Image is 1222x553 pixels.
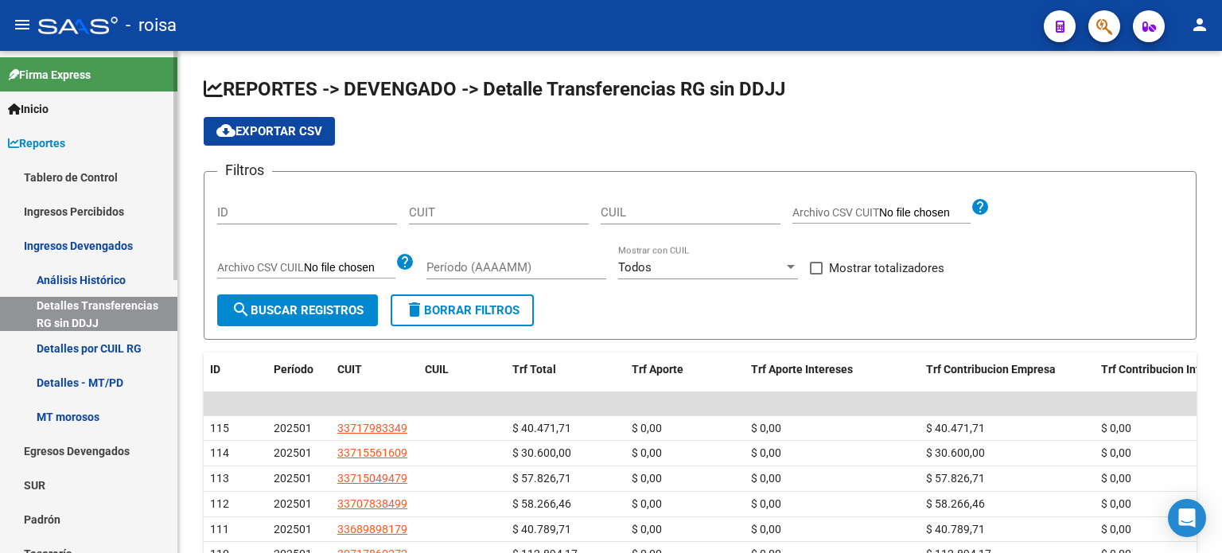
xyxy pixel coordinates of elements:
[926,363,1056,376] span: Trf Contribucion Empresa
[751,422,781,434] span: $ 0,00
[971,197,990,216] mat-icon: help
[926,446,985,459] span: $ 30.600,00
[418,352,506,387] datatable-header-cell: CUIL
[425,363,449,376] span: CUIL
[926,472,985,485] span: $ 57.826,71
[274,523,312,535] span: 202501
[267,352,331,387] datatable-header-cell: Período
[512,446,571,459] span: $ 30.600,00
[792,206,879,219] span: Archivo CSV CUIT
[1101,497,1131,510] span: $ 0,00
[217,294,378,326] button: Buscar Registros
[337,523,407,535] span: 33689898179
[8,66,91,84] span: Firma Express
[751,497,781,510] span: $ 0,00
[8,134,65,152] span: Reportes
[204,117,335,146] button: Exportar CSV
[210,523,229,535] span: 111
[395,252,414,271] mat-icon: help
[337,422,407,434] span: 33717983349
[1190,15,1209,34] mat-icon: person
[13,15,32,34] mat-icon: menu
[337,497,407,510] span: 33707838499
[204,352,267,387] datatable-header-cell: ID
[506,352,625,387] datatable-header-cell: Trf Total
[304,261,395,275] input: Archivo CSV CUIL
[751,446,781,459] span: $ 0,00
[632,472,662,485] span: $ 0,00
[405,300,424,319] mat-icon: delete
[926,497,985,510] span: $ 58.266,46
[618,260,652,275] span: Todos
[879,206,971,220] input: Archivo CSV CUIT
[337,446,407,459] span: 33715561609
[512,363,556,376] span: Trf Total
[632,363,683,376] span: Trf Aporte
[926,523,985,535] span: $ 40.789,71
[1101,523,1131,535] span: $ 0,00
[8,100,49,118] span: Inicio
[232,300,251,319] mat-icon: search
[337,472,407,485] span: 33715049479
[210,472,229,485] span: 113
[829,259,944,278] span: Mostrar totalizadores
[210,363,220,376] span: ID
[632,446,662,459] span: $ 0,00
[405,303,520,317] span: Borrar Filtros
[204,78,785,100] span: REPORTES -> DEVENGADO -> Detalle Transferencias RG sin DDJJ
[232,303,364,317] span: Buscar Registros
[217,159,272,181] h3: Filtros
[331,352,418,387] datatable-header-cell: CUIT
[632,497,662,510] span: $ 0,00
[1101,446,1131,459] span: $ 0,00
[745,352,920,387] datatable-header-cell: Trf Aporte Intereses
[512,497,571,510] span: $ 58.266,46
[274,472,312,485] span: 202501
[337,363,362,376] span: CUIT
[512,472,571,485] span: $ 57.826,71
[210,497,229,510] span: 112
[512,422,571,434] span: $ 40.471,71
[274,446,312,459] span: 202501
[512,523,571,535] span: $ 40.789,71
[391,294,534,326] button: Borrar Filtros
[926,422,985,434] span: $ 40.471,71
[1101,472,1131,485] span: $ 0,00
[274,497,312,510] span: 202501
[274,422,312,434] span: 202501
[751,523,781,535] span: $ 0,00
[920,352,1095,387] datatable-header-cell: Trf Contribucion Empresa
[1168,499,1206,537] div: Open Intercom Messenger
[217,261,304,274] span: Archivo CSV CUIL
[625,352,745,387] datatable-header-cell: Trf Aporte
[216,124,322,138] span: Exportar CSV
[1101,422,1131,434] span: $ 0,00
[632,422,662,434] span: $ 0,00
[126,8,177,43] span: - roisa
[210,446,229,459] span: 114
[210,422,229,434] span: 115
[751,363,853,376] span: Trf Aporte Intereses
[751,472,781,485] span: $ 0,00
[632,523,662,535] span: $ 0,00
[274,363,313,376] span: Período
[216,121,235,140] mat-icon: cloud_download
